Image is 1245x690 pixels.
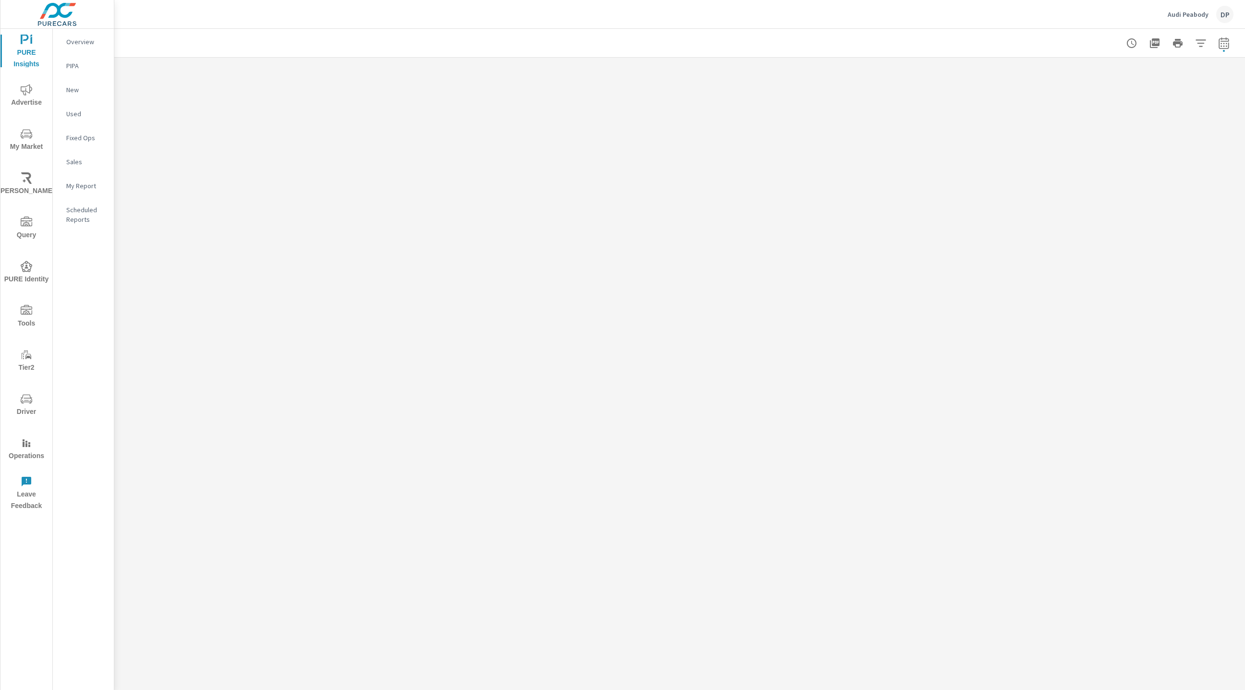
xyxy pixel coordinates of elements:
[53,155,114,169] div: Sales
[53,131,114,145] div: Fixed Ops
[3,476,49,512] span: Leave Feedback
[1168,10,1208,19] p: Audi Peabody
[3,128,49,153] span: My Market
[53,107,114,121] div: Used
[3,34,49,70] span: PURE Insights
[53,83,114,97] div: New
[1214,34,1233,53] button: Select Date Range
[66,205,106,224] p: Scheduled Reports
[66,37,106,47] p: Overview
[53,203,114,227] div: Scheduled Reports
[53,59,114,73] div: PIPA
[1168,34,1187,53] button: Print Report
[0,29,52,515] div: nav menu
[66,133,106,143] p: Fixed Ops
[3,393,49,418] span: Driver
[3,261,49,285] span: PURE Identity
[66,61,106,71] p: PIPA
[1191,34,1210,53] button: Apply Filters
[66,181,106,191] p: My Report
[66,85,106,95] p: New
[3,305,49,329] span: Tools
[3,84,49,109] span: Advertise
[66,157,106,167] p: Sales
[3,217,49,241] span: Query
[1216,6,1233,23] div: DP
[66,109,106,119] p: Used
[3,437,49,462] span: Operations
[3,172,49,197] span: [PERSON_NAME]
[3,349,49,374] span: Tier2
[1145,34,1164,53] button: "Export Report to PDF"
[53,35,114,49] div: Overview
[53,179,114,193] div: My Report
